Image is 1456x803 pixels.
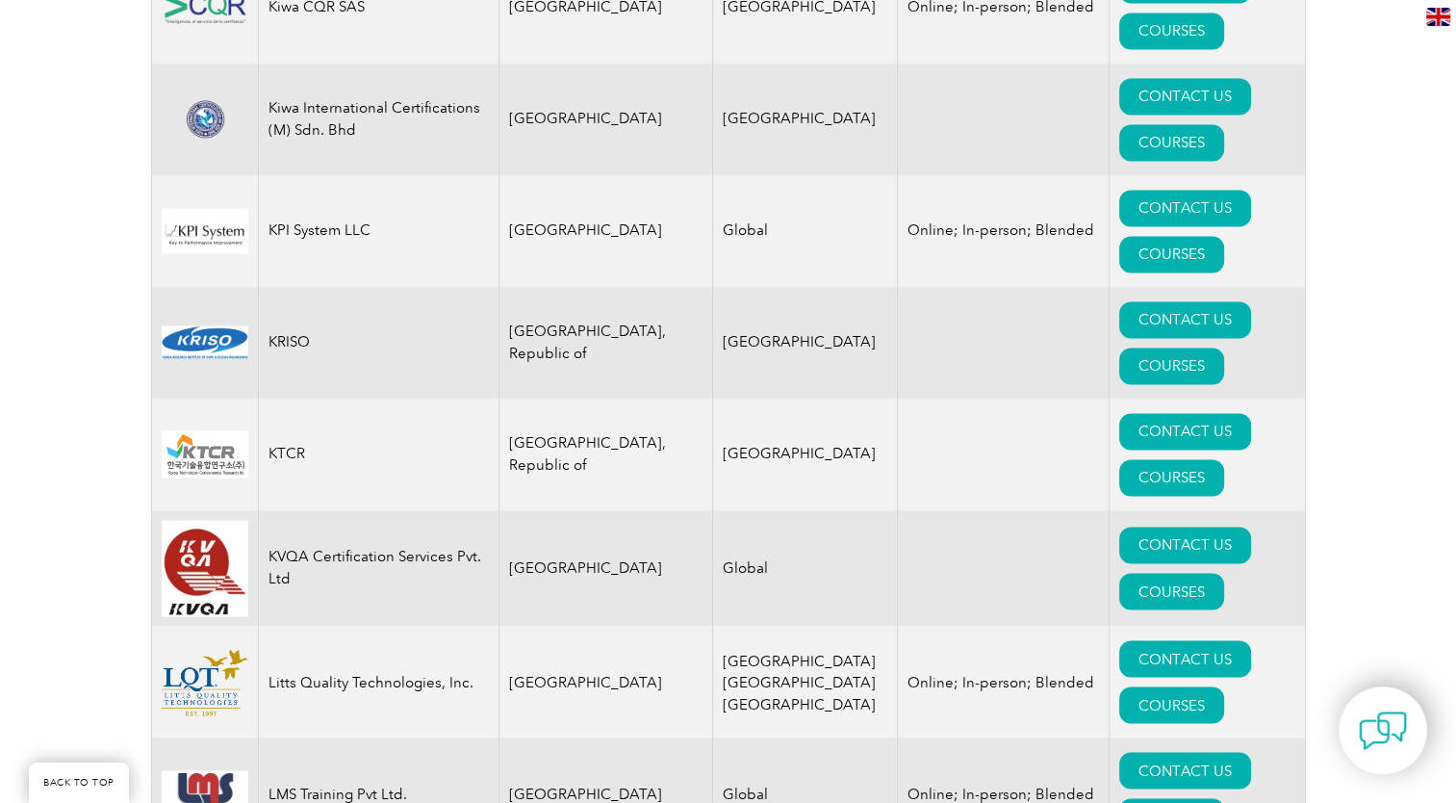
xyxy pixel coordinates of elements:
td: Litts Quality Technologies, Inc. [258,626,498,738]
a: CONTACT US [1119,190,1251,226]
a: COURSES [1119,124,1224,161]
td: Global [713,510,898,627]
td: KPI System LLC [258,175,498,287]
td: [GEOGRAPHIC_DATA] [713,64,898,175]
img: 9644484e-636f-eb11-a812-002248153038-logo.gif [162,319,248,366]
img: 474b7db5-30d3-ec11-a7b6-002248d3b1f1-logo.png [162,95,248,142]
td: [GEOGRAPHIC_DATA] [498,175,713,287]
td: Online; In-person; Blended [898,175,1110,287]
a: COURSES [1119,459,1224,496]
img: 6330b304-576f-eb11-a812-00224815377e-logo.png [162,520,248,617]
td: [GEOGRAPHIC_DATA], Republic of [498,287,713,399]
a: COURSES [1119,348,1224,384]
a: BACK TO TOP [29,763,129,803]
a: CONTACT US [1119,78,1251,115]
td: KRISO [258,287,498,399]
a: COURSES [1119,686,1224,723]
td: Online; In-person; Blended [898,626,1110,738]
td: KTCR [258,399,498,510]
img: d1e0a710-0d05-ea11-a811-000d3a79724a-logo.png [162,649,248,715]
td: Kiwa International Certifications (M) Sdn. Bhd [258,64,498,175]
a: COURSES [1119,13,1224,49]
td: [GEOGRAPHIC_DATA] [GEOGRAPHIC_DATA] [GEOGRAPHIC_DATA] [713,626,898,738]
img: en [1426,8,1450,26]
td: [GEOGRAPHIC_DATA], Republic of [498,399,713,510]
td: Global [713,175,898,287]
td: [GEOGRAPHIC_DATA] [498,626,713,738]
img: 8fb97be4-9e14-ea11-a811-000d3a79722d-logo.jpg [162,430,248,478]
td: [GEOGRAPHIC_DATA] [713,287,898,399]
td: [GEOGRAPHIC_DATA] [498,510,713,627]
td: KVQA Certification Services Pvt. Ltd [258,510,498,627]
td: [GEOGRAPHIC_DATA] [498,64,713,175]
a: COURSES [1119,573,1224,609]
a: CONTACT US [1119,527,1251,563]
td: [GEOGRAPHIC_DATA] [713,399,898,510]
a: CONTACT US [1119,301,1251,338]
img: 6333cecf-d94e-ef11-a316-000d3ad139cf-logo.jpg [162,208,248,253]
a: CONTACT US [1119,640,1251,677]
a: CONTACT US [1119,413,1251,450]
a: CONTACT US [1119,752,1251,789]
img: contact-chat.png [1359,707,1407,755]
a: COURSES [1119,236,1224,272]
